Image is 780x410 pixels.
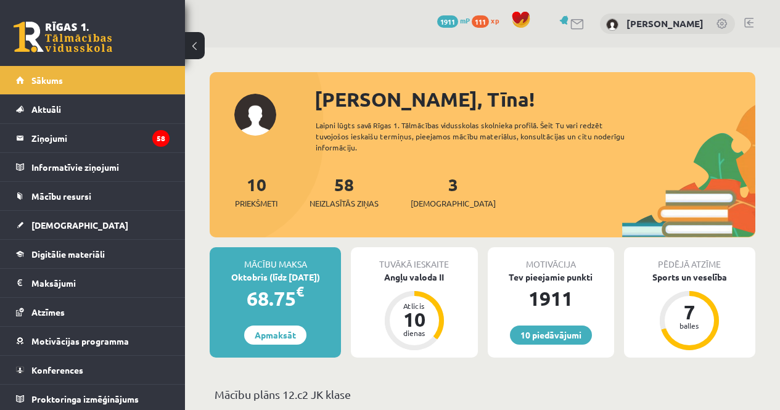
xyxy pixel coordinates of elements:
div: Motivācija [488,247,614,271]
a: 3[DEMOGRAPHIC_DATA] [411,173,496,210]
legend: Ziņojumi [31,124,170,152]
a: Sports un veselība 7 balles [624,271,755,352]
span: Mācību resursi [31,191,91,202]
div: 7 [671,302,708,322]
div: dienas [396,329,433,337]
img: Tīna Tauriņa [606,18,618,31]
a: 111 xp [472,15,505,25]
a: 10Priekšmeti [235,173,277,210]
div: Tev pieejamie punkti [488,271,614,284]
a: Atzīmes [16,298,170,326]
a: Motivācijas programma [16,327,170,355]
div: 1911 [488,284,614,313]
a: Digitālie materiāli [16,240,170,268]
a: Apmaksāt [244,326,306,345]
span: 1911 [437,15,458,28]
a: Konferences [16,356,170,384]
div: Angļu valoda II [351,271,477,284]
span: € [296,282,304,300]
a: 1911 mP [437,15,470,25]
legend: Maksājumi [31,269,170,297]
a: Ziņojumi58 [16,124,170,152]
span: Neizlasītās ziņas [310,197,379,210]
span: Priekšmeti [235,197,277,210]
div: Laipni lūgts savā Rīgas 1. Tālmācības vidusskolas skolnieka profilā. Šeit Tu vari redzēt tuvojošo... [316,120,643,153]
legend: Informatīvie ziņojumi [31,153,170,181]
span: 111 [472,15,489,28]
a: 58Neizlasītās ziņas [310,173,379,210]
a: Rīgas 1. Tālmācības vidusskola [14,22,112,52]
div: Pēdējā atzīme [624,247,755,271]
span: [DEMOGRAPHIC_DATA] [411,197,496,210]
span: Aktuāli [31,104,61,115]
a: Sākums [16,66,170,94]
div: Mācību maksa [210,247,341,271]
span: xp [491,15,499,25]
span: [DEMOGRAPHIC_DATA] [31,219,128,231]
a: [DEMOGRAPHIC_DATA] [16,211,170,239]
i: 58 [152,130,170,147]
span: mP [460,15,470,25]
div: 68.75 [210,284,341,313]
div: Oktobris (līdz [DATE]) [210,271,341,284]
div: 10 [396,310,433,329]
div: balles [671,322,708,329]
a: Mācību resursi [16,182,170,210]
span: Motivācijas programma [31,335,129,346]
a: Aktuāli [16,95,170,123]
a: Maksājumi [16,269,170,297]
span: Atzīmes [31,306,65,318]
a: Angļu valoda II Atlicis 10 dienas [351,271,477,352]
span: Proktoringa izmēģinājums [31,393,139,404]
div: Atlicis [396,302,433,310]
a: [PERSON_NAME] [626,17,704,30]
div: [PERSON_NAME], Tīna! [314,84,755,114]
span: Digitālie materiāli [31,248,105,260]
span: Sākums [31,75,63,86]
div: Sports un veselība [624,271,755,284]
div: Tuvākā ieskaite [351,247,477,271]
p: Mācību plāns 12.c2 JK klase [215,386,750,403]
a: Informatīvie ziņojumi [16,153,170,181]
span: Konferences [31,364,83,375]
a: 10 piedāvājumi [510,326,592,345]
